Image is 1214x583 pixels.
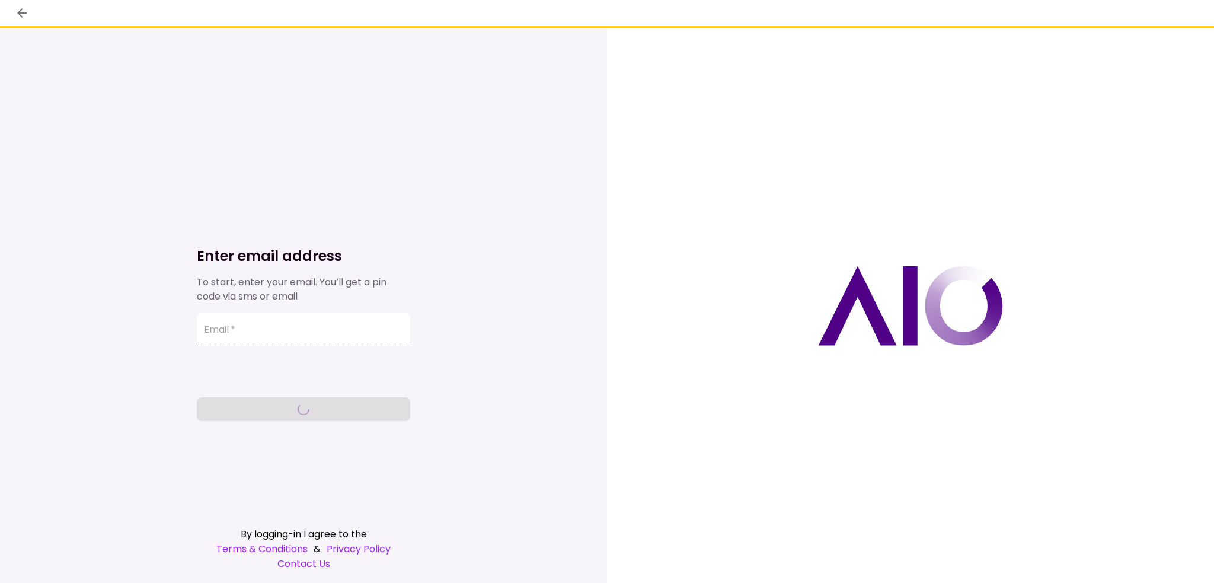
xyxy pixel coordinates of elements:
[327,541,391,556] a: Privacy Policy
[197,541,410,556] div: &
[197,556,410,571] a: Contact Us
[12,3,32,23] button: back
[197,527,410,541] div: By logging-in I agree to the
[216,541,308,556] a: Terms & Conditions
[197,247,410,266] h1: Enter email address
[197,275,410,304] div: To start, enter your email. You’ll get a pin code via sms or email
[818,266,1003,346] img: AIO logo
